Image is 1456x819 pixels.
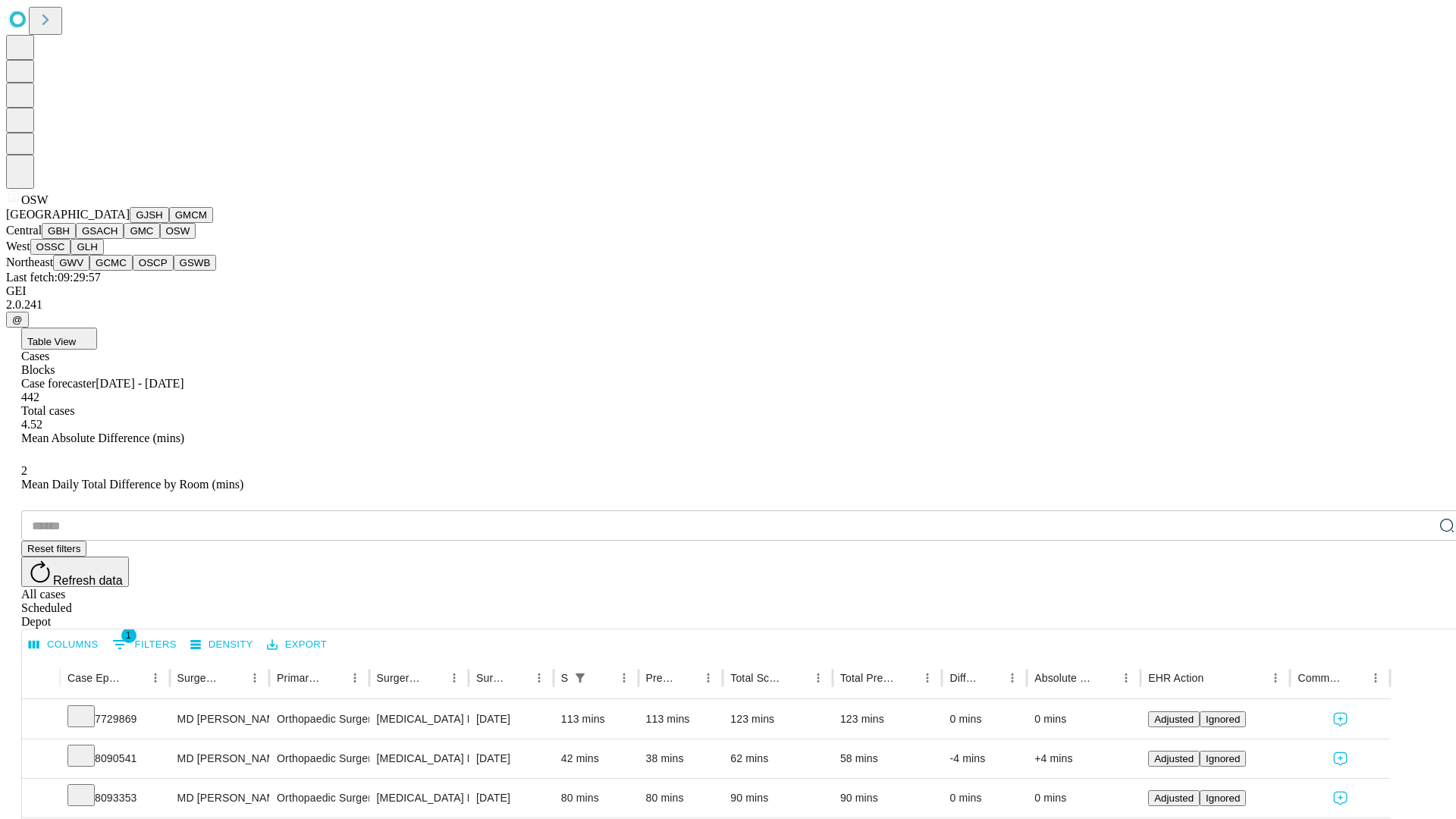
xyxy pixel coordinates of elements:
[21,464,27,477] span: 2
[786,667,808,689] button: Sort
[476,739,546,778] div: [DATE]
[30,786,52,812] button: Expand
[561,779,631,817] div: 80 mins
[53,255,89,271] button: GWV
[507,667,529,689] button: Sort
[277,779,361,817] div: Orthopaedic Surgery
[96,377,184,390] span: [DATE] - [DATE]
[121,628,136,643] span: 1
[1094,667,1116,689] button: Sort
[6,312,29,328] button: @
[344,667,366,689] button: Menu
[1034,779,1133,817] div: 0 mins
[21,418,42,431] span: 4.52
[1034,700,1133,739] div: 0 mins
[840,779,935,817] div: 90 mins
[277,700,361,739] div: Orthopaedic Surgery
[570,667,591,689] div: 1 active filter
[323,667,344,689] button: Sort
[444,667,465,689] button: Menu
[476,672,506,684] div: Surgery Date
[53,574,123,587] span: Refresh data
[6,298,1450,312] div: 2.0.241
[730,672,785,684] div: Total Scheduled Duration
[1148,790,1200,806] button: Adjusted
[160,223,196,239] button: OSW
[561,739,631,778] div: 42 mins
[949,779,1019,817] div: 0 mins
[1206,714,1240,725] span: Ignored
[840,739,935,778] div: 58 mins
[177,672,221,684] div: Surgeon Name
[21,193,49,206] span: OSW
[730,739,825,778] div: 62 mins
[21,391,39,403] span: 442
[67,779,162,817] div: 8093353
[949,700,1019,739] div: 0 mins
[67,739,162,778] div: 8090541
[177,779,262,817] div: MD [PERSON_NAME]
[1148,711,1200,727] button: Adjusted
[377,672,421,684] div: Surgery Name
[67,672,122,684] div: Case Epic Id
[377,700,461,739] div: [MEDICAL_DATA] KNEE TOTAL
[21,541,86,557] button: Reset filters
[30,239,71,255] button: OSSC
[21,377,96,390] span: Case forecaster
[1154,792,1194,804] span: Adjusted
[561,672,568,684] div: Scheduled In Room Duration
[6,284,1450,298] div: GEI
[896,667,917,689] button: Sort
[263,633,331,657] button: Export
[27,336,76,347] span: Table View
[42,223,76,239] button: GBH
[169,207,213,223] button: GMCM
[130,207,169,223] button: GJSH
[1200,751,1246,767] button: Ignored
[592,667,613,689] button: Sort
[1200,711,1246,727] button: Ignored
[277,672,321,684] div: Primary Service
[840,672,895,684] div: Total Predicted Duration
[1002,667,1023,689] button: Menu
[12,314,23,325] span: @
[133,255,174,271] button: OSCP
[840,700,935,739] div: 123 mins
[1265,667,1286,689] button: Menu
[561,700,631,739] div: 113 mins
[6,256,53,268] span: Northeast
[6,224,42,237] span: Central
[981,667,1002,689] button: Sort
[422,667,444,689] button: Sort
[124,223,159,239] button: GMC
[1200,790,1246,806] button: Ignored
[646,739,716,778] div: 38 mins
[1034,739,1133,778] div: +4 mins
[377,779,461,817] div: [MEDICAL_DATA] DIAGNOSTIC
[21,431,184,444] span: Mean Absolute Difference (mins)
[89,255,133,271] button: GCMC
[25,633,102,657] button: Select columns
[124,667,145,689] button: Sort
[277,739,361,778] div: Orthopaedic Surgery
[223,667,244,689] button: Sort
[21,478,243,491] span: Mean Daily Total Difference by Room (mins)
[1034,672,1093,684] div: Absolute Difference
[646,700,716,739] div: 113 mins
[244,667,265,689] button: Menu
[1205,667,1226,689] button: Sort
[21,404,74,417] span: Total cases
[698,667,719,689] button: Menu
[1298,672,1341,684] div: Comments
[917,667,938,689] button: Menu
[6,240,30,253] span: West
[177,739,262,778] div: MD [PERSON_NAME]
[174,255,217,271] button: GSWB
[1344,667,1365,689] button: Sort
[613,667,635,689] button: Menu
[730,700,825,739] div: 123 mins
[1154,714,1194,725] span: Adjusted
[108,632,180,657] button: Show filters
[30,746,52,773] button: Expand
[476,700,546,739] div: [DATE]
